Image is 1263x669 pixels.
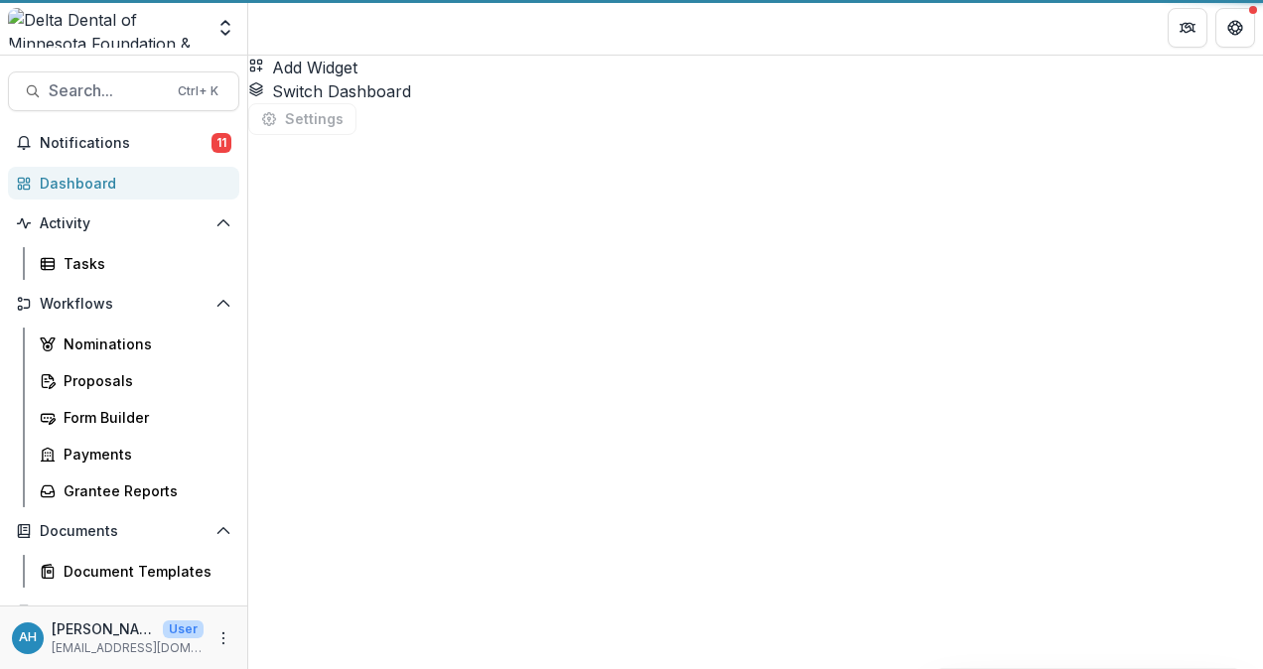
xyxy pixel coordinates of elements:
[64,480,223,501] div: Grantee Reports
[8,288,239,320] button: Open Workflows
[49,81,166,100] span: Search...
[64,444,223,465] div: Payments
[8,127,239,159] button: Notifications11
[40,135,211,152] span: Notifications
[40,523,208,540] span: Documents
[32,555,239,588] a: Document Templates
[64,370,223,391] div: Proposals
[32,328,239,360] a: Nominations
[211,133,231,153] span: 11
[8,207,239,239] button: Open Activity
[64,253,223,274] div: Tasks
[64,407,223,428] div: Form Builder
[163,620,204,638] p: User
[1215,8,1255,48] button: Get Help
[19,631,37,644] div: Annessa Hicks
[174,80,222,102] div: Ctrl + K
[248,103,356,135] button: Settings
[211,626,235,650] button: More
[8,515,239,547] button: Open Documents
[32,247,239,280] a: Tasks
[52,618,155,639] p: [PERSON_NAME]
[248,56,357,79] button: Add Widget
[64,561,223,582] div: Document Templates
[8,167,239,200] a: Dashboard
[32,474,239,507] a: Grantee Reports
[1168,8,1207,48] button: Partners
[8,8,204,48] img: Delta Dental of Minnesota Foundation & Community Giving logo
[32,438,239,470] a: Payments
[40,173,223,194] div: Dashboard
[64,334,223,354] div: Nominations
[211,8,239,48] button: Open entity switcher
[52,639,204,657] p: [EMAIL_ADDRESS][DOMAIN_NAME]
[248,79,411,103] button: Switch Dashboard
[8,71,239,111] button: Search...
[256,13,341,42] nav: breadcrumb
[32,401,239,434] a: Form Builder
[8,596,239,627] button: Open Contacts
[40,603,208,620] span: Contacts
[32,364,239,397] a: Proposals
[40,296,208,313] span: Workflows
[40,215,208,232] span: Activity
